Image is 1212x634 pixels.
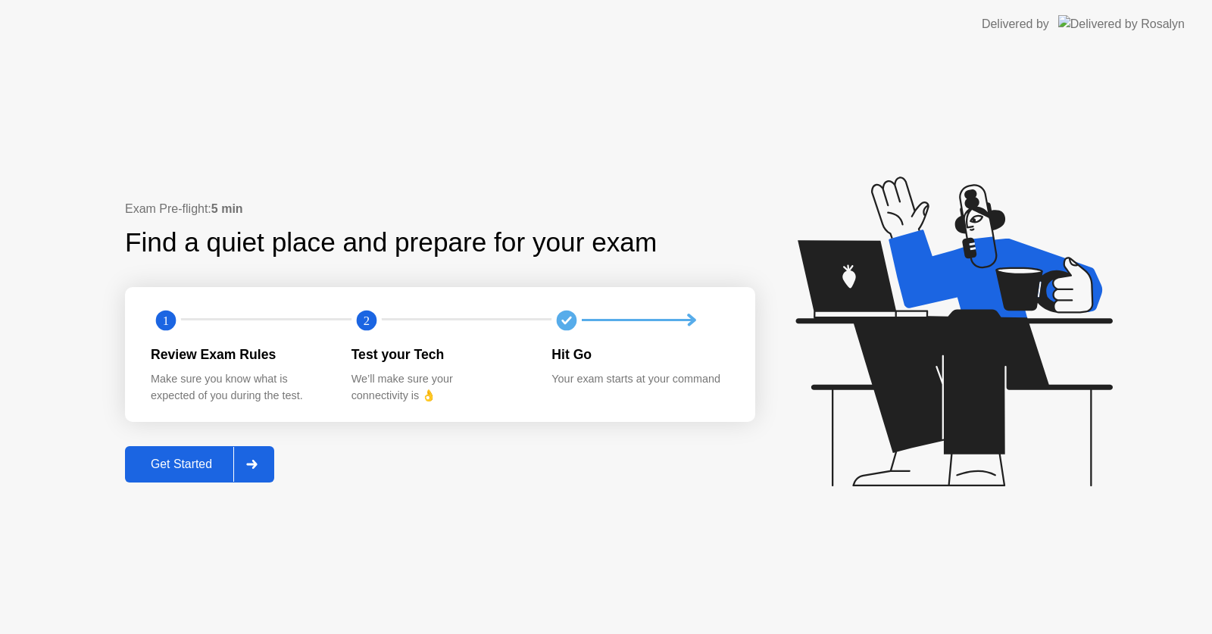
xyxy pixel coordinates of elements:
text: 2 [364,313,370,327]
div: Delivered by [982,15,1049,33]
div: Review Exam Rules [151,345,327,364]
img: Delivered by Rosalyn [1058,15,1185,33]
div: Your exam starts at your command [551,371,728,388]
div: Get Started [130,458,233,471]
button: Get Started [125,446,274,483]
b: 5 min [211,202,243,215]
div: Make sure you know what is expected of you during the test. [151,371,327,404]
div: Find a quiet place and prepare for your exam [125,223,659,263]
div: Test your Tech [351,345,528,364]
text: 1 [163,313,169,327]
div: Hit Go [551,345,728,364]
div: Exam Pre-flight: [125,200,755,218]
div: We’ll make sure your connectivity is 👌 [351,371,528,404]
